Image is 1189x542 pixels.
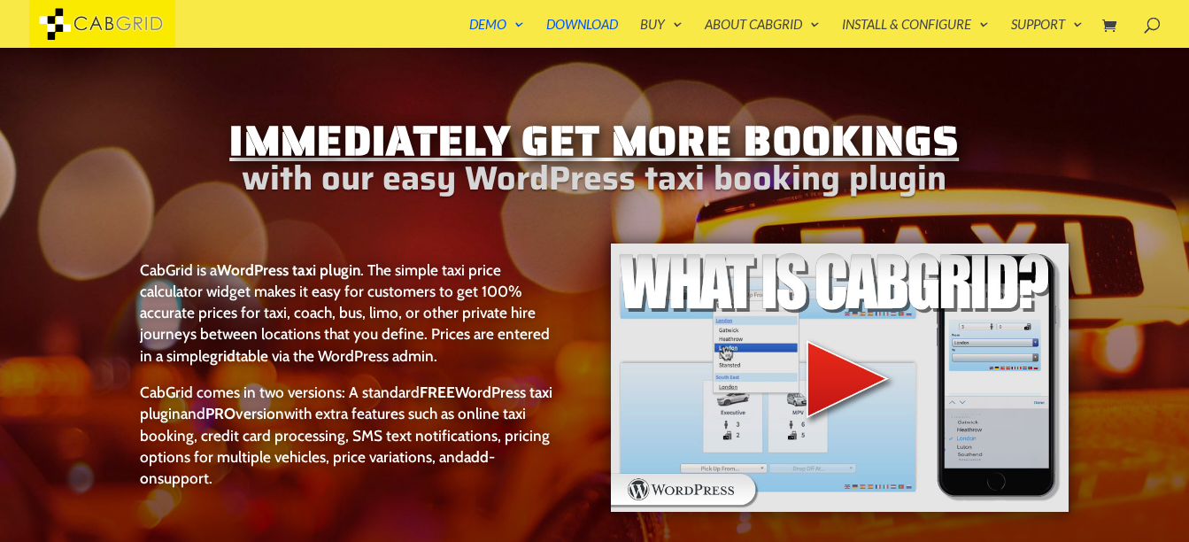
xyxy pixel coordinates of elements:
[140,259,560,382] p: CabGrid is a . The simple taxi price calculator widget makes it easy for customers to get 100% ac...
[705,18,820,48] a: About CabGrid
[609,499,1070,517] a: WordPress taxi booking plugin Intro Video
[842,18,989,48] a: Install & Configure
[469,18,524,48] a: Demo
[119,172,1069,194] h2: with our easy WordPress taxi booking plugin
[640,18,683,48] a: Buy
[210,346,235,365] strong: grid
[205,404,284,422] a: PROversion
[140,383,552,422] a: FREEWordPress taxi plugin
[546,18,618,48] a: Download
[1011,18,1083,48] a: Support
[217,260,360,279] strong: WordPress taxi plugin
[29,12,175,31] a: CabGrid Taxi Plugin
[119,119,1069,172] h1: Immediately Get More Bookings
[205,404,235,422] strong: PRO
[420,383,455,401] strong: FREE
[140,447,495,487] a: add-on
[609,242,1070,515] img: WordPress taxi booking plugin Intro Video
[140,382,560,489] p: CabGrid comes in two versions: A standard and with extra features such as online taxi booking, cr...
